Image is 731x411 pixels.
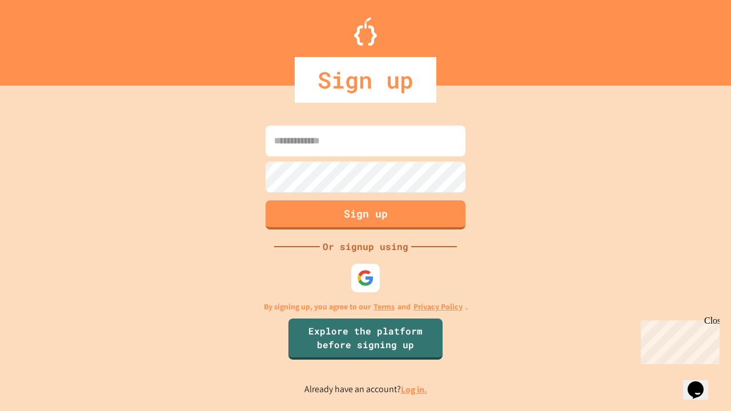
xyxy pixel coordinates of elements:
[357,269,374,287] img: google-icon.svg
[401,384,427,396] a: Log in.
[373,301,395,313] a: Terms
[5,5,79,72] div: Chat with us now!Close
[636,316,720,364] iframe: chat widget
[266,200,465,229] button: Sign up
[320,240,411,253] div: Or signup using
[354,17,377,46] img: Logo.svg
[304,382,427,397] p: Already have an account?
[683,365,720,400] iframe: chat widget
[413,301,463,313] a: Privacy Policy
[295,57,436,103] div: Sign up
[264,301,468,313] p: By signing up, you agree to our and .
[288,319,443,360] a: Explore the platform before signing up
